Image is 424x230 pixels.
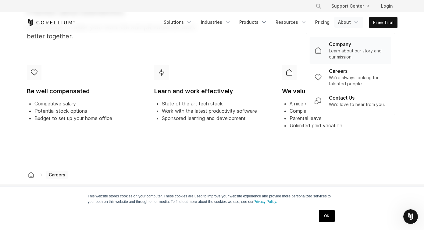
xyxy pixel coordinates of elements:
a: Contact Us We’d love to hear from you. [309,90,391,111]
a: Support Center [326,1,374,12]
a: Corellium home [26,171,37,179]
iframe: Intercom live chat [403,209,418,224]
h4: Learn and work effectively [154,87,270,95]
span: Unlimited paid vacation [290,122,342,129]
a: Resources [272,17,310,28]
span: Careers [46,171,68,179]
li: Budget to set up your home office [34,115,142,122]
p: Learn about our story and our mission. [329,48,387,60]
a: Company Learn about our story and our mission. [309,37,391,64]
p: We're always looking for talented people. [329,75,387,87]
a: Solutions [160,17,196,28]
a: Products [236,17,271,28]
div: Navigation Menu [160,17,397,28]
p: Contact Us [329,94,355,101]
a: OK [319,210,334,222]
h4: Be well compensated [27,87,142,95]
a: Privacy Policy. [254,200,277,204]
a: Login [376,1,397,12]
h4: We value work/life balance [282,87,397,95]
p: We’d love to hear from you. [329,101,385,108]
span: A nice work-life balance [290,101,344,107]
span: State of the art tech stack [162,101,223,107]
span: Parental leave [290,115,322,121]
a: Pricing [312,17,333,28]
a: Careers We're always looking for talented people. [309,64,391,90]
a: Corellium Home [27,19,75,26]
a: Industries [197,17,234,28]
span: Completely remote, work from home [290,108,372,114]
p: This website stores cookies on your computer. These cookies are used to improve your website expe... [88,193,337,204]
li: Potential stock options [34,107,142,115]
li: Competitive salary [34,100,142,107]
span: Work with the latest productivity software [162,108,257,114]
div: Navigation Menu [308,1,397,12]
p: Careers [329,67,347,75]
button: Search [313,1,324,12]
a: About [334,17,363,28]
span: Sponsored learning and development [162,115,246,121]
p: Company [329,41,351,48]
a: Free Trial [369,17,397,28]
